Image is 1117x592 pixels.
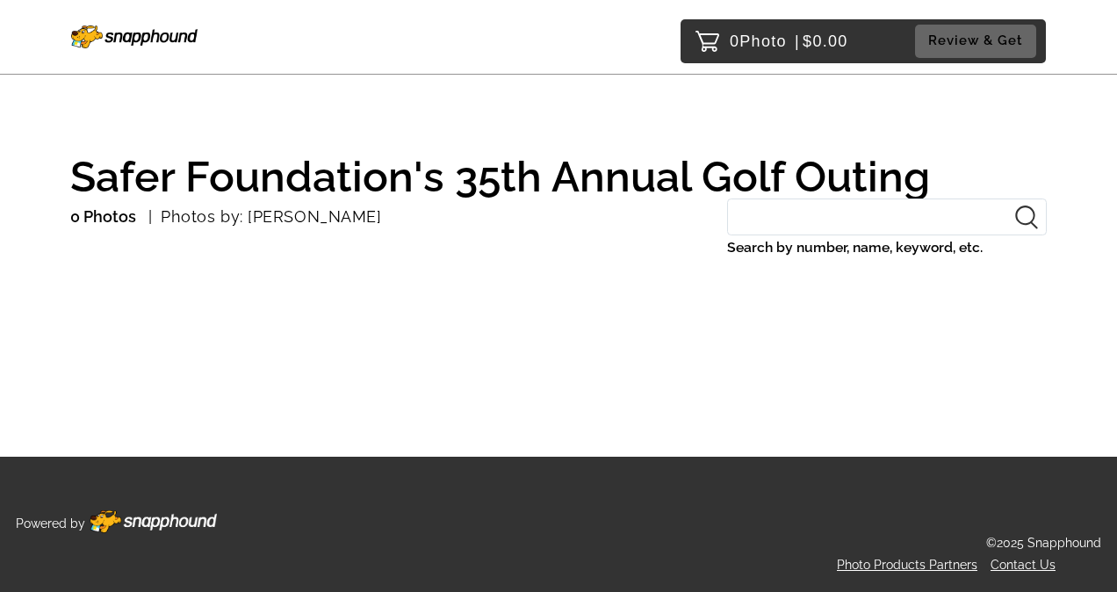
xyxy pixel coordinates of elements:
[991,558,1056,572] a: Contact Us
[795,32,800,50] span: |
[16,513,85,535] p: Powered by
[915,25,1036,57] button: Review & Get
[71,25,198,48] img: Snapphound Logo
[148,203,382,231] p: Photos by: [PERSON_NAME]
[986,532,1101,554] p: ©2025 Snapphound
[727,235,1047,260] label: Search by number, name, keyword, etc.
[70,155,1047,199] h1: Safer Foundation's 35th Annual Golf Outing
[739,27,787,55] span: Photo
[837,558,977,572] a: Photo Products Partners
[915,25,1041,57] a: Review & Get
[70,203,136,231] p: 0 Photos
[90,510,217,533] img: Footer
[730,27,848,55] p: 0 $0.00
